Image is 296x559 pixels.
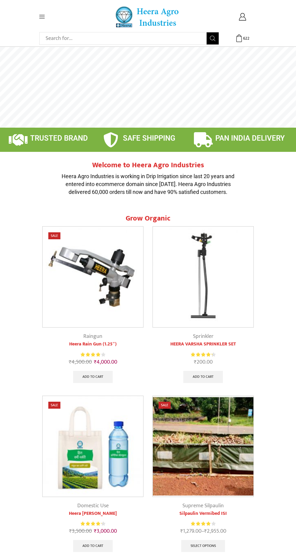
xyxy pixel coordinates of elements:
a: Add to cart: “Heera Vermi Nursery” [73,540,113,552]
div: Rated 4.37 out of 5 [191,351,215,358]
span: 622 [243,35,249,41]
span: Grow Organic [126,212,170,224]
span: TRUSTED BRAND [30,134,88,142]
a: Heera [PERSON_NAME] [42,510,143,517]
span: ₹ [180,527,183,536]
a: Silpaulin Vermibed ISI [153,510,254,517]
img: Heera Vermi Nursery [43,396,143,497]
span: ₹ [69,527,72,536]
span: Sale [48,232,60,239]
bdi: 2,955.00 [204,527,226,536]
a: HEERA VARSHA SPRINKLER SET [153,341,254,348]
input: Search for... [43,32,207,44]
div: Rated 4.00 out of 5 [81,351,105,358]
img: Heera Raingun 1.50 [43,227,143,327]
span: – [153,527,254,535]
div: Rated 4.33 out of 5 [81,521,105,527]
a: 622 [228,34,257,42]
bdi: 3,500.00 [69,527,92,536]
bdi: 1,279.00 [180,527,201,536]
button: Search button [207,32,219,44]
a: Domestic Use [77,501,109,510]
a: Select options for “Silpaulin Vermibed ISI” [181,540,225,552]
span: Rated out of 5 [81,521,102,527]
span: ₹ [69,358,72,367]
span: Sale [48,402,60,409]
img: Impact Mini Sprinkler [153,227,253,327]
p: Heera Agro Industries is working in Drip Irrigation since last 20 years and entered into ecommerc... [57,172,239,196]
bdi: 3,000.00 [94,527,117,536]
span: ₹ [194,358,197,367]
a: Add to cart: “Heera Rain Gun (1.25")” [73,371,113,383]
span: Sale [159,402,171,409]
a: Sprinkler [193,332,214,341]
span: ₹ [94,527,97,536]
span: ₹ [94,358,97,367]
div: Rated 4.17 out of 5 [191,521,215,527]
a: Raingun [83,332,102,341]
bdi: 200.00 [194,358,213,367]
span: ₹ [204,527,207,536]
span: PAN INDIA DELIVERY [215,134,285,142]
a: Add to cart: “HEERA VARSHA SPRINKLER SET” [183,371,223,383]
span: Rated out of 5 [191,521,211,527]
img: Silpaulin Vermibed ISI [153,396,253,497]
h2: Welcome to Heera Agro Industries [57,161,239,170]
bdi: 4,500.00 [69,358,92,367]
span: SAFE SHIPPING [123,134,175,142]
span: Rated out of 5 [191,351,212,358]
a: Heera Rain Gun (1.25″) [42,341,143,348]
span: Rated out of 5 [81,351,100,358]
a: Supreme Silpaulin [182,501,224,510]
bdi: 4,000.00 [94,358,117,367]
